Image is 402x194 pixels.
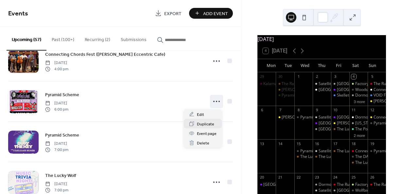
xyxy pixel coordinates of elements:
[313,115,331,120] div: Satellite Records Open Mic
[197,140,209,147] span: Delete
[319,115,367,120] div: Satellite Records Open Mic
[333,108,338,113] div: 10
[313,148,331,154] div: Satellite Records Open Mic
[282,93,312,98] div: Pyramid Scheme
[337,93,358,98] div: Skelletones
[45,147,68,153] span: 7:00 pm
[197,130,217,137] span: Event page
[282,87,340,93] div: [PERSON_NAME] Eccentric Cafe
[337,87,376,93] div: [GEOGRAPHIC_DATA]
[315,108,320,113] div: 9
[197,121,214,128] span: Duplicate
[351,74,356,79] div: 4
[333,175,338,180] div: 24
[349,120,368,126] div: Washington Avenue Arts & Culture Crawl
[333,74,338,79] div: 3
[349,160,368,165] div: The Lucky Wolf
[294,154,313,160] div: The Lucky Wolf
[337,182,357,187] div: The RunOff
[370,108,375,113] div: 12
[313,120,331,126] div: Glow Hall
[276,115,294,120] div: Bell's Eccentric Cafe
[370,175,375,180] div: 26
[337,81,376,87] div: [GEOGRAPHIC_DATA]
[331,188,349,193] div: Dormouse Theatre
[259,74,264,79] div: 29
[7,27,46,51] button: Upcoming (57)
[203,10,228,17] span: Add Event
[300,154,327,160] div: The Lucky Wolf
[282,115,340,120] div: [PERSON_NAME] Eccentric Cafe
[351,98,368,104] button: 3 more
[45,51,165,58] span: Connecting Chords Fest ([PERSON_NAME] Eccentric Cafe)
[368,81,386,87] div: The RunOff
[319,182,376,187] div: Dormouse: Rad Riso Open Print
[45,172,76,179] span: The Lucky Wolf
[257,81,276,87] div: Kalamazoo Photo Collective Meetup
[257,35,386,43] div: [DATE]
[315,141,320,146] div: 16
[313,59,330,72] div: Thu
[331,182,349,187] div: The RunOff
[300,148,331,154] div: Pyramid Scheme
[331,120,349,126] div: Bell's Eccentric Cafe
[278,108,283,113] div: 7
[347,59,364,72] div: Sat
[351,108,356,113] div: 11
[45,91,79,98] a: Pyramid Scheme
[331,87,349,93] div: Glow Hall
[8,7,28,20] span: Events
[337,120,395,126] div: [PERSON_NAME] Eccentric Cafe
[313,154,331,160] div: The Lucky Wolf
[300,115,331,120] div: Pyramid Scheme
[115,27,152,50] button: Submissions
[315,74,320,79] div: 2
[331,115,349,120] div: Glow Hall
[349,87,368,93] div: Woodstock Fest
[259,108,264,113] div: 6
[349,182,368,187] div: Factory Coffee (Frank St)
[368,148,386,154] div: Pyramid Scheme
[355,154,374,160] div: The DAAC
[259,141,264,146] div: 13
[278,74,283,79] div: 30
[296,59,313,72] div: Wed
[45,181,68,187] span: [DATE]
[263,81,329,87] div: Kalamazoo Photo Collective Meetup
[276,87,294,93] div: Bell's Eccentric Cafe
[337,126,364,132] div: The Lucky Wolf
[319,81,367,87] div: Satellite Records Open Mic
[278,141,283,146] div: 14
[45,66,68,72] span: 4:00 pm
[368,98,386,104] div: Bell's Eccentric Cafe
[313,182,331,187] div: Dormouse: Rad Riso Open Print
[370,74,375,79] div: 5
[337,115,376,120] div: [GEOGRAPHIC_DATA]
[197,111,204,118] span: Edit
[319,120,358,126] div: [GEOGRAPHIC_DATA]
[331,81,349,87] div: Dormouse Theater
[313,126,331,132] div: Dormouse Theater
[280,59,297,72] div: Tue
[313,87,331,93] div: Dormouse Theater
[331,148,349,154] div: The Lucky Wolf
[319,188,367,193] div: Satellite Records Open Mic
[349,115,368,120] div: Dormouse Theater: Kzoo Zine Fest
[337,188,376,193] div: [GEOGRAPHIC_DATA]
[189,8,233,19] button: Add Event
[278,175,283,180] div: 21
[46,27,79,50] button: Past (100+)
[349,126,368,132] div: The Potato Sack
[364,59,381,72] div: Sun
[355,87,384,93] div: Woodstock Fest
[45,132,79,139] span: Pyramid Scheme
[351,141,356,146] div: 18
[164,10,182,17] span: Export
[374,182,394,187] div: The RunOff
[319,148,367,154] div: Satellite Records Open Mic
[331,93,349,98] div: Skelletones
[337,148,364,154] div: The Lucky Wolf
[319,87,358,93] div: [GEOGRAPHIC_DATA]
[296,141,301,146] div: 15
